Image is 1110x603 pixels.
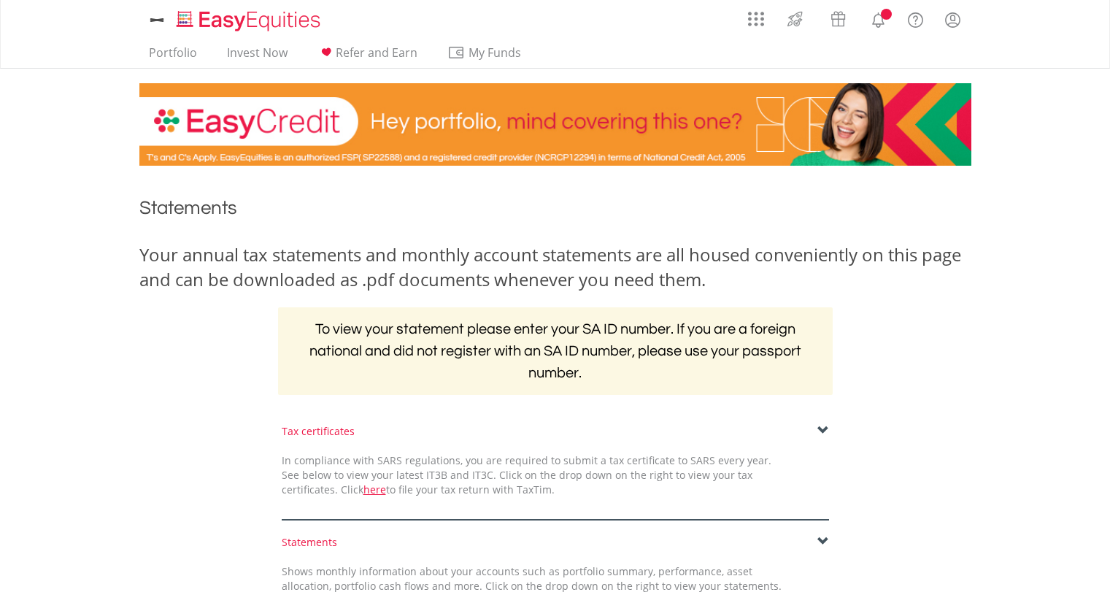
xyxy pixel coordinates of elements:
a: Invest Now [221,45,293,68]
img: vouchers-v2.svg [826,7,850,31]
a: My Profile [934,4,971,36]
span: In compliance with SARS regulations, you are required to submit a tax certificate to SARS every y... [282,453,771,496]
div: Statements [282,535,829,550]
img: EasyEquities_Logo.png [174,9,326,33]
a: Refer and Earn [312,45,423,68]
h2: To view your statement please enter your SA ID number. If you are a foreign national and did not ... [278,307,833,395]
a: here [363,483,386,496]
a: Home page [171,4,326,33]
a: Vouchers [817,4,860,31]
img: EasyCredit Promotion Banner [139,83,971,166]
div: Tax certificates [282,424,829,439]
span: Click to file your tax return with TaxTim. [341,483,555,496]
img: thrive-v2.svg [783,7,807,31]
a: Notifications [860,4,897,33]
a: FAQ's and Support [897,4,934,33]
span: Statements [139,199,237,218]
a: Portfolio [143,45,203,68]
a: AppsGrid [739,4,774,27]
img: grid-menu-icon.svg [748,11,764,27]
div: Shows monthly information about your accounts such as portfolio summary, performance, asset alloc... [271,564,793,594]
span: My Funds [447,43,543,62]
span: Refer and Earn [336,45,417,61]
div: Your annual tax statements and monthly account statements are all housed conveniently on this pag... [139,242,971,293]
